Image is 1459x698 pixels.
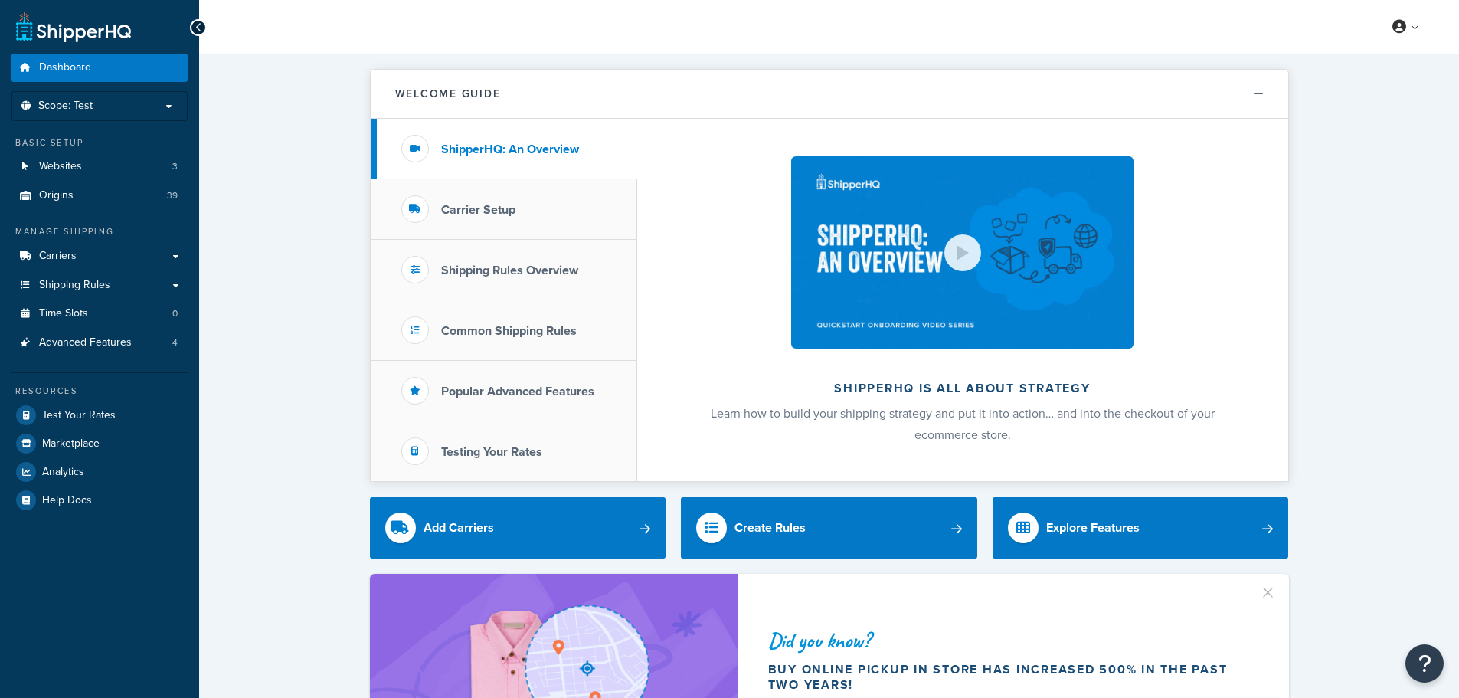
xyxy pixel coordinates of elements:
span: Test Your Rates [42,409,116,422]
a: Carriers [11,242,188,270]
span: 0 [172,307,178,320]
img: ShipperHQ is all about strategy [791,156,1133,349]
div: Basic Setup [11,136,188,149]
button: Open Resource Center [1405,644,1444,683]
a: Help Docs [11,487,188,514]
a: Origins39 [11,182,188,210]
a: Analytics [11,458,188,486]
span: Time Slots [39,307,88,320]
a: Websites3 [11,152,188,181]
h3: ShipperHQ: An Overview [441,143,579,156]
a: Shipping Rules [11,271,188,300]
a: Explore Features [993,497,1289,559]
div: Manage Shipping [11,225,188,238]
li: Websites [11,152,188,181]
div: Buy online pickup in store has increased 500% in the past two years! [768,662,1252,693]
div: Create Rules [734,517,806,539]
a: Marketplace [11,430,188,457]
li: Advanced Features [11,329,188,357]
h3: Testing Your Rates [441,445,542,459]
span: Scope: Test [38,100,93,113]
a: Dashboard [11,54,188,82]
div: Explore Features [1046,517,1140,539]
span: 3 [172,160,178,173]
span: 39 [167,189,178,202]
div: Add Carriers [424,517,494,539]
a: Create Rules [681,497,977,559]
div: Did you know? [768,630,1252,651]
button: Welcome Guide [371,70,1288,119]
span: Advanced Features [39,336,132,349]
h2: Welcome Guide [395,88,501,100]
a: Add Carriers [370,497,666,559]
span: Analytics [42,466,84,479]
a: Test Your Rates [11,401,188,429]
span: Help Docs [42,494,92,507]
span: 4 [172,336,178,349]
li: Time Slots [11,300,188,328]
span: Origins [39,189,74,202]
h3: Common Shipping Rules [441,324,577,338]
h2: ShipperHQ is all about strategy [678,382,1248,395]
span: Shipping Rules [39,279,110,292]
h3: Shipping Rules Overview [441,264,578,277]
span: Carriers [39,250,77,263]
span: Websites [39,160,82,173]
span: Dashboard [39,61,91,74]
a: Advanced Features4 [11,329,188,357]
li: Origins [11,182,188,210]
h3: Carrier Setup [441,203,515,217]
span: Learn how to build your shipping strategy and put it into action… and into the checkout of your e... [711,405,1215,444]
span: Marketplace [42,437,100,451]
a: Time Slots0 [11,300,188,328]
div: Resources [11,385,188,398]
h3: Popular Advanced Features [441,385,594,398]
